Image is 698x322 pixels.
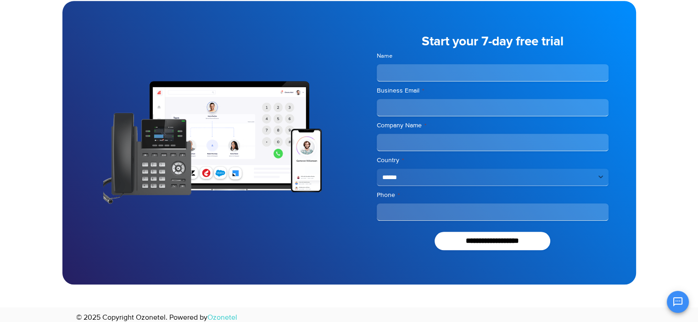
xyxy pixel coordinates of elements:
button: Open chat [667,291,689,313]
label: Company Name [377,121,609,130]
h5: Start your 7-day free trial [377,35,609,48]
label: Phone [377,191,609,200]
label: Name [377,52,609,60]
label: Business Email [377,86,609,95]
label: Country [377,156,609,165]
